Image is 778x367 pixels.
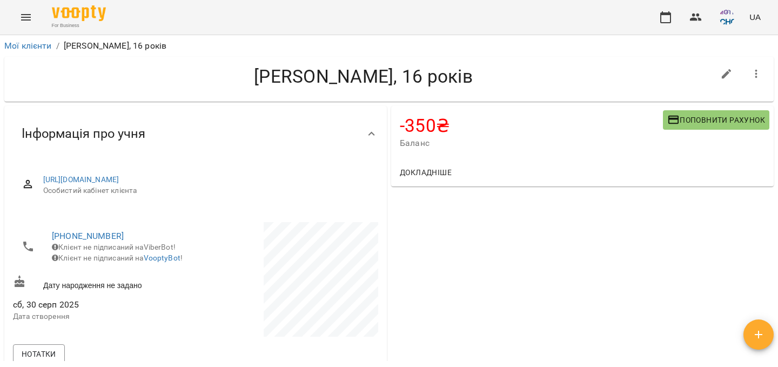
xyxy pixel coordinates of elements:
li: / [56,39,59,52]
span: Клієнт не підписаний на ! [52,253,183,262]
span: Докладніше [400,166,452,179]
span: Інформація про учня [22,125,145,142]
button: Menu [13,4,39,30]
button: Поповнити рахунок [663,110,769,130]
button: Нотатки [13,344,65,364]
div: Інформація про учня [4,106,387,162]
h4: -350 ₴ [400,115,663,137]
h4: [PERSON_NAME], 16 років [13,65,714,88]
span: Поповнити рахунок [667,114,765,126]
span: Баланс [400,137,663,150]
nav: breadcrumb [4,39,774,52]
span: Клієнт не підписаний на ViberBot! [52,243,176,251]
p: [PERSON_NAME], 16 років [64,39,166,52]
span: Нотатки [22,348,56,361]
a: VooptyBot [144,253,180,262]
div: Дату народження не задано [11,273,196,293]
img: Voopty Logo [52,5,106,21]
a: [PHONE_NUMBER] [52,231,124,241]
a: [URL][DOMAIN_NAME] [43,175,119,184]
button: Докладніше [395,163,456,182]
span: Особистий кабінет клієнта [43,185,370,196]
img: 44498c49d9c98a00586a399c9b723a73.png [719,10,734,25]
span: сб, 30 серп 2025 [13,298,193,311]
a: Мої клієнти [4,41,52,51]
p: Дата створення [13,311,193,322]
span: For Business [52,22,106,29]
span: UA [749,11,761,23]
button: UA [745,7,765,27]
